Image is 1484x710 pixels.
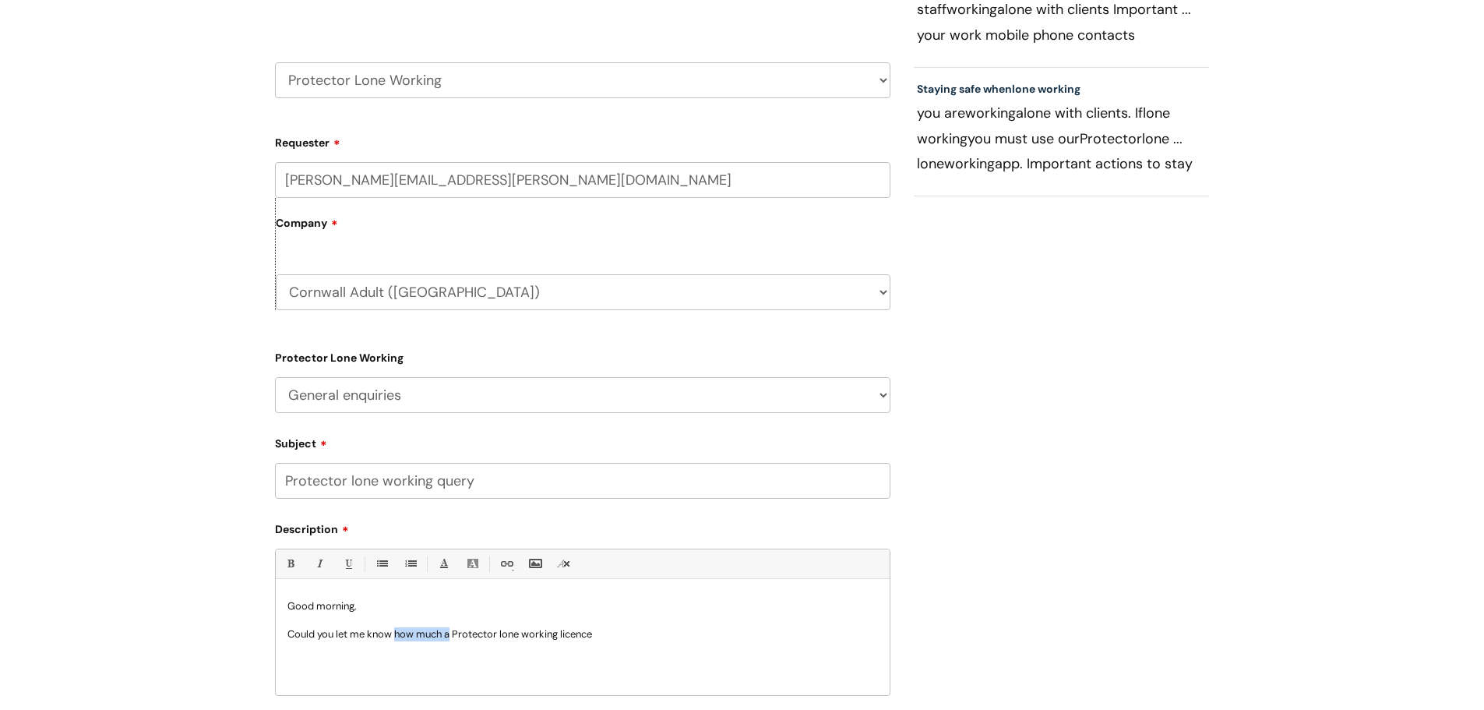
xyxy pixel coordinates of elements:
[525,554,545,574] a: Insert Image...
[917,82,1080,96] a: Staying safe whenlone working
[309,554,329,574] a: Italic (Ctrl-I)
[275,131,890,150] label: Requester
[965,104,1016,122] span: working
[276,211,890,246] label: Company
[1038,82,1080,96] span: working
[554,554,573,574] a: Remove formatting (Ctrl-\)
[338,554,358,574] a: Underline(Ctrl-U)
[917,101,1207,175] p: you are alone with clients. If you must use our lone ... lone app. Important actions to stay safe...
[275,517,890,536] label: Description
[275,432,890,450] label: Subject
[280,554,300,574] a: Bold (Ctrl-B)
[275,162,890,198] input: Email
[372,554,391,574] a: • Unordered List (Ctrl-Shift-7)
[275,348,890,365] label: Protector Lone Working
[496,554,516,574] a: Link
[1080,129,1142,148] span: Protector
[287,599,878,613] p: Good morning,
[917,129,968,148] span: working
[287,627,878,641] p: Could you let me know how much a Protector lone working licence
[944,154,995,173] span: working
[434,554,453,574] a: Font Color
[400,554,420,574] a: 1. Ordered List (Ctrl-Shift-8)
[463,554,482,574] a: Back Color
[1146,104,1170,122] span: lone
[1012,82,1035,96] span: lone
